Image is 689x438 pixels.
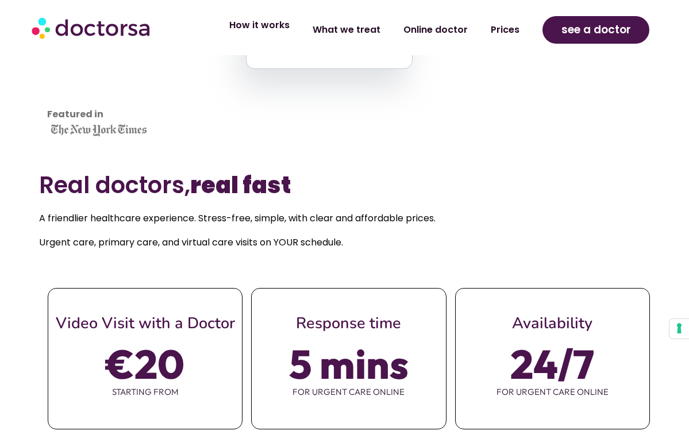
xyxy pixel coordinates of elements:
[39,210,650,226] p: A friendlier healthcare experience. Stress-free, simple, with clear and affordable prices.
[289,348,409,380] span: 5 mins
[301,17,392,43] a: What we treat
[510,348,594,380] span: 24/7
[106,348,184,380] span: €20
[479,17,531,43] a: Prices
[252,380,445,404] span: for urgent care online
[296,313,401,334] span: Response time
[39,171,650,199] h2: Real doctors,
[190,169,291,201] b: real fast
[48,380,242,404] span: starting from
[56,313,235,334] span: Video Visit with a Doctor
[186,17,531,43] nav: Menu
[456,380,649,404] span: for urgent care online
[542,16,649,44] a: see a doctor
[392,17,479,43] a: Online doctor
[669,319,689,339] button: Your consent preferences for tracking technologies
[218,12,301,39] a: How it works
[47,107,103,121] strong: Featured in
[39,235,650,251] p: Urgent care, primary care, and virtual care visits on YOUR schedule.
[47,37,151,124] iframe: Customer reviews powered by Trustpilot
[561,21,631,39] span: see a doctor
[512,313,592,334] span: Availability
